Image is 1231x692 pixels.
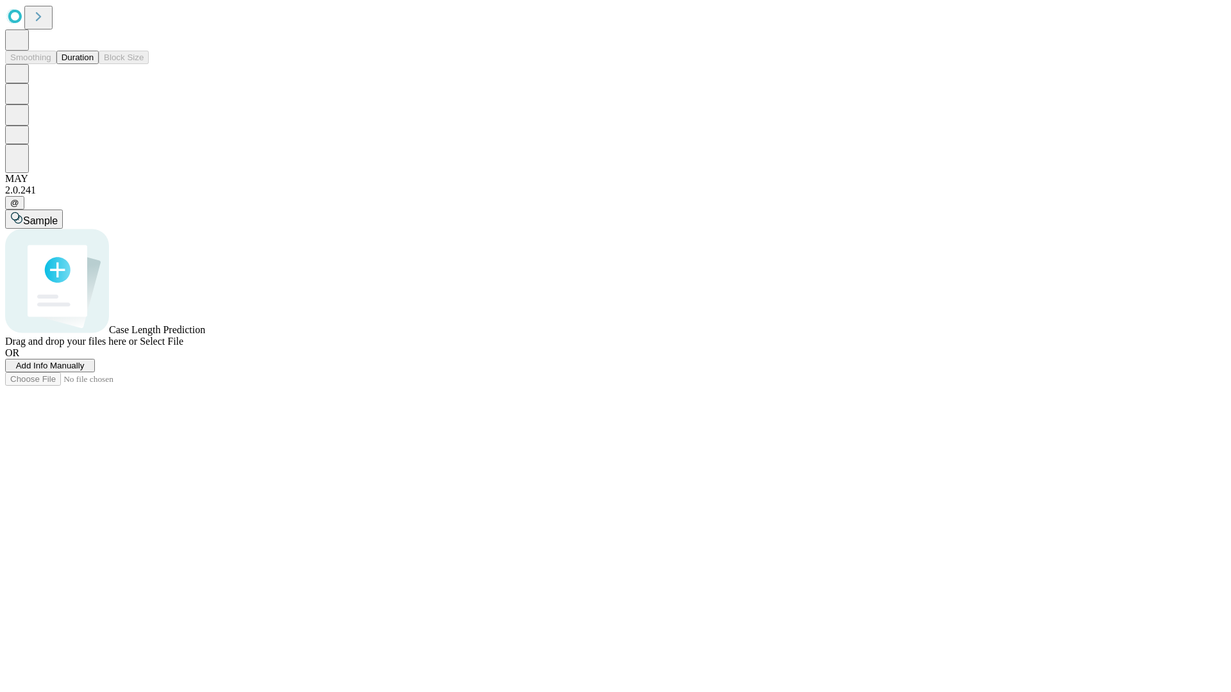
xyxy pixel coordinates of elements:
[5,196,24,210] button: @
[16,361,85,370] span: Add Info Manually
[109,324,205,335] span: Case Length Prediction
[5,210,63,229] button: Sample
[5,173,1226,185] div: MAY
[10,198,19,208] span: @
[5,347,19,358] span: OR
[23,215,58,226] span: Sample
[140,336,183,347] span: Select File
[5,336,137,347] span: Drag and drop your files here or
[99,51,149,64] button: Block Size
[56,51,99,64] button: Duration
[5,51,56,64] button: Smoothing
[5,185,1226,196] div: 2.0.241
[5,359,95,372] button: Add Info Manually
